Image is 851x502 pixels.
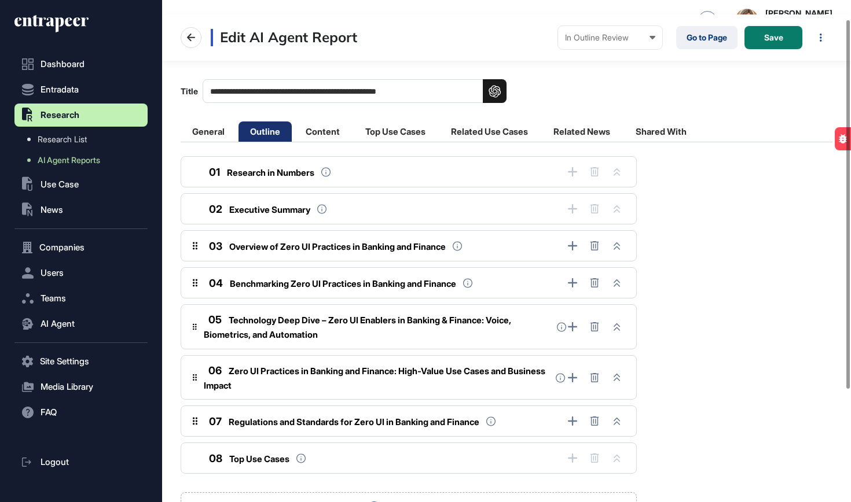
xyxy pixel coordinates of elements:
div: In Outline Review [565,33,655,42]
span: Dashboard [41,60,85,69]
span: Media Library [41,382,93,392]
a: Dashboard [14,53,148,76]
li: Related Use Cases [439,121,540,142]
a: Go to Page [676,26,738,49]
button: Use Case [14,173,148,196]
button: Companies [14,236,148,259]
button: Save [744,26,802,49]
li: Content [294,121,351,142]
span: Teams [41,294,66,303]
span: 03 [209,240,222,252]
span: AI Agent Reports [38,156,100,165]
a: AI Agent Reports [20,150,148,171]
button: Research [14,104,148,127]
button: Media Library [14,375,148,398]
span: Research in Numbers [227,167,314,178]
span: 02 [209,203,222,215]
span: Site Settings [40,357,89,366]
span: Top Use Cases [229,453,289,464]
span: Executive Summary [229,204,310,215]
button: AI Agent [14,312,148,335]
span: Companies [39,243,85,252]
span: Research List [38,135,87,144]
span: Logout [41,457,69,467]
span: 08 [209,452,222,464]
span: 06 [208,364,222,376]
span: Use Case [41,180,79,189]
li: Related News [542,121,622,142]
span: Save [764,34,783,42]
span: Zero UI Practices in Banking and Finance: High-Value Use Cases and Business Impact [204,366,545,391]
button: Site Settings [14,350,148,373]
img: admin-avatar [735,9,758,32]
button: Teams [14,287,148,310]
li: General [181,121,236,142]
span: Entradata [41,85,79,94]
button: News [14,198,148,222]
h3: Edit AI Agent Report [211,29,357,46]
button: FAQ [14,401,148,424]
span: Regulations and Standards for Zero UI in Banking and Finance [229,416,479,427]
a: Research List [20,129,148,150]
span: Overview of Zero UI Practices in Banking and Finance [229,241,446,252]
li: Outline [239,121,292,142]
span: Technology Deep Dive – Zero UI Enablers in Banking & Finance: Voice, Biometrics, and Automation [204,315,511,340]
span: News [41,205,63,215]
span: 04 [209,277,223,289]
span: Users [41,268,64,278]
span: 07 [209,415,222,427]
span: 01 [209,166,220,178]
span: Research [41,110,79,120]
label: Title [181,79,507,103]
span: 05 [208,313,222,326]
a: Logout [14,451,148,474]
input: Title [203,79,507,103]
strong: [PERSON_NAME] [765,9,832,18]
span: AI Agent [41,319,75,328]
li: Top Use Cases [354,121,437,142]
button: Entradata [14,78,148,101]
button: Users [14,261,148,285]
li: Shared With [624,121,698,142]
span: Benchmarking Zero UI Practices in Banking and Finance [230,278,456,289]
span: FAQ [41,408,57,417]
